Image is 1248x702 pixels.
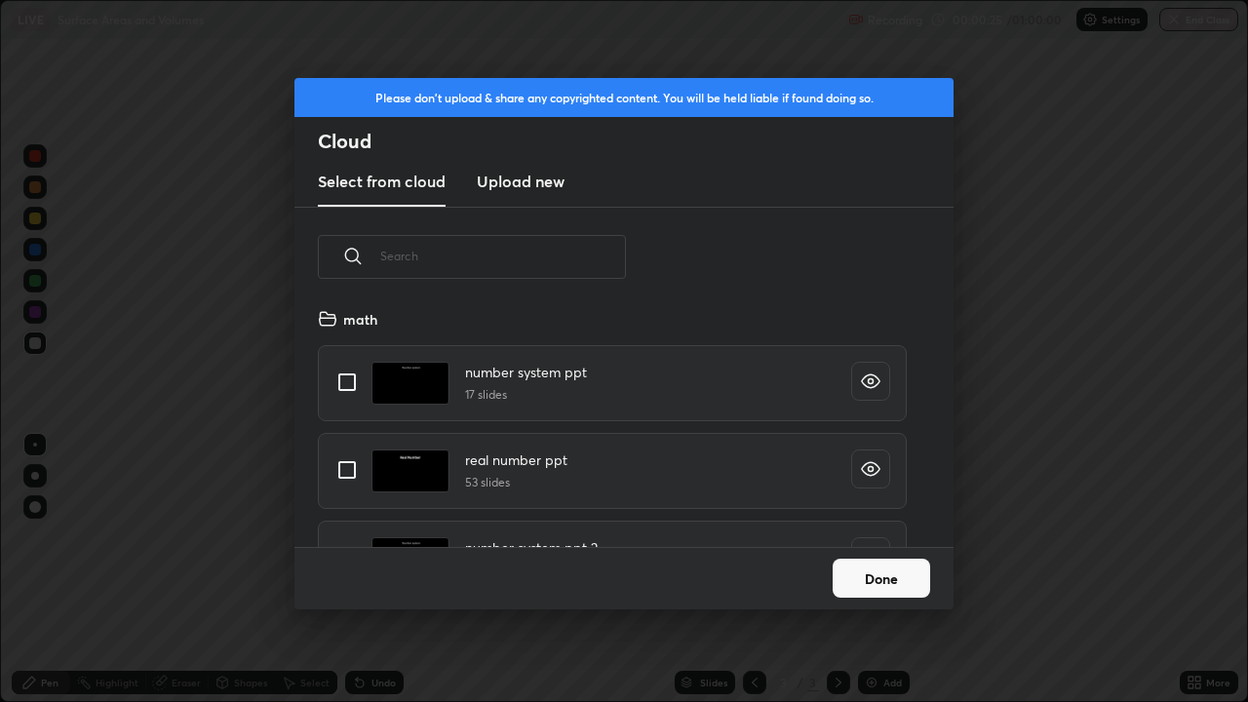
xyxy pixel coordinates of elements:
h4: real number ppt [465,449,567,470]
h5: 17 slides [465,386,587,404]
h4: number system ppt [465,362,587,382]
h2: Cloud [318,129,954,154]
button: Done [833,559,930,598]
div: Please don't upload & share any copyrighted content. You will be held liable if found doing so. [294,78,954,117]
img: 1682397890W4UMS0.pdf [371,449,449,492]
div: grid [294,301,930,547]
h5: 53 slides [465,474,567,491]
img: 16823978807Q9TJJ.pdf [371,362,449,405]
h3: Upload new [477,170,565,193]
input: Search [380,214,626,297]
h4: number system ppt 2 [465,537,598,558]
h3: Select from cloud [318,170,446,193]
h4: math [343,309,377,330]
img: 16827433093NO2S9.pdf [371,537,449,580]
